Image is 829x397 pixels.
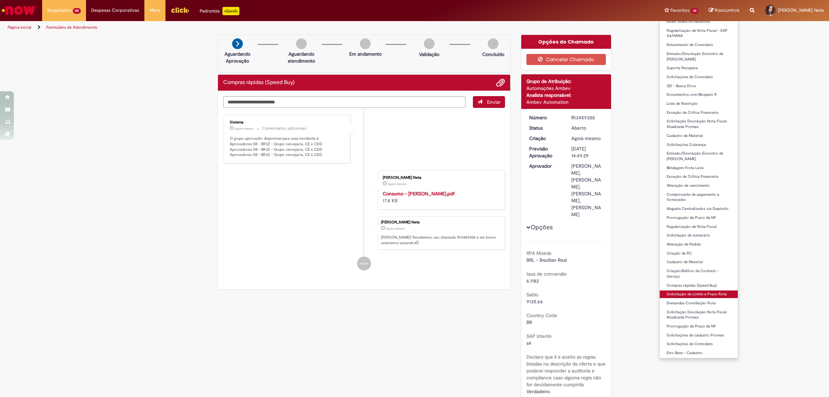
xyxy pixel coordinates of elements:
[660,41,738,49] a: Faturamento de Comodato
[660,64,738,72] a: Suporte Recupera
[91,7,139,14] span: Despesas Corporativas
[230,120,345,124] div: Sistema
[660,340,738,348] a: Solicitações de Comodato
[285,50,318,64] p: Aguardando atendimento
[660,282,738,289] a: Compras rápidas (Speed Buy)
[778,7,824,13] span: [PERSON_NAME] Neta
[660,349,738,357] a: Erro Bees - Cadastro
[388,182,407,186] time: 28/08/2025 16:49:22
[526,278,539,284] span: 6.1182
[235,127,254,131] span: Agora mesmo
[360,38,371,49] img: img-circle-grey.png
[526,257,567,263] span: BRL - Brazilian Real
[171,5,189,15] img: click_logo_yellow_360x200.png
[660,258,738,266] a: Cadastro de Material
[524,145,566,159] dt: Previsão Aprovação
[659,21,738,358] ul: Favoritos
[660,332,738,339] a: Solicitações de cadastro Promax
[223,96,466,108] textarea: Digite sua mensagem aqui...
[473,96,505,108] button: Enviar
[496,78,505,87] button: Adicionar anexos
[73,8,81,14] span: 20
[660,232,738,239] a: Solicitação de numerário
[660,73,738,81] a: Solicitações de Comodato
[235,127,254,131] time: 28/08/2025 16:49:38
[660,18,738,26] a: Exibir todos os Favoritos
[660,132,738,140] a: Cadastro de Material
[383,190,498,204] div: 17.8 KB
[571,135,601,141] time: 28/08/2025 16:49:29
[571,163,603,218] div: [PERSON_NAME], [PERSON_NAME], [PERSON_NAME], [PERSON_NAME]
[660,191,738,204] a: Comprovante de pagamento a fornecedor
[526,92,606,99] div: Analista responsável:
[526,78,606,85] div: Grupo de Atribuição:
[571,114,603,121] div: R13459302
[526,333,552,339] b: SAP Interim
[660,299,738,307] a: Demandas Conciliação Rota
[200,7,239,15] div: Padroniza
[660,241,738,248] a: Alteração de Pedido
[5,21,547,34] ul: Trilhas de página
[1,3,36,17] img: ServiceNow
[230,136,345,158] p: O grupo aprovador disponível para esse incidente é: Aprovadores SB - BR3Z - Grupo cervejaria, CE ...
[223,108,505,277] ul: Histórico de tíquete
[526,54,606,65] button: Cancelar Chamado
[660,214,738,222] a: Prorrogação de Prazo de NF
[691,8,698,14] span: 33
[381,235,501,246] p: [PERSON_NAME]! Recebemos seu chamado R13459302 e em breve estaremos atuando.
[524,114,566,121] dt: Número
[223,80,295,86] h2: Compras rápidas (Speed Buy) Histórico de tíquete
[660,100,738,108] a: Lista de Restrição
[524,163,566,169] dt: Aprovador
[424,38,435,49] img: img-circle-grey.png
[47,7,72,14] span: Requisições
[262,126,306,131] small: Comentários adicionais
[715,7,740,13] span: Rascunhos
[526,85,606,92] div: Automações Ambev
[660,308,738,321] a: Solicitação Devolução Nota Fiscal Atualizada Promax
[386,227,405,231] span: Agora mesmo
[660,27,738,40] a: Regularização de Nota Fiscal - SAP S4/HANA
[526,250,551,256] b: RPA Moeda
[487,99,501,105] span: Enviar
[296,38,307,49] img: img-circle-grey.png
[571,124,603,131] div: Aberto
[660,150,738,163] a: Emissão/Devolução Encontro de [PERSON_NAME]
[150,7,160,14] span: More
[709,7,740,14] a: Rascunhos
[388,182,407,186] span: Agora mesmo
[660,182,738,190] a: Alteração de vencimento
[482,51,504,58] p: Concluído
[8,25,31,30] a: Página inicial
[381,220,501,224] div: [PERSON_NAME] Neta
[660,205,738,213] a: Aluguéis Centralizados via Depósito
[660,164,738,172] a: Blindagem Frota Leve
[526,292,538,298] b: Saldo
[670,7,689,14] span: Favoritos
[526,298,543,305] span: 9135.66
[660,267,738,280] a: Criação/Aditivo de Contrato - Serviço
[383,191,455,197] strong: Consumo - [PERSON_NAME].pdf
[221,50,254,64] p: Aguardando Aprovação
[571,135,601,141] span: Agora mesmo
[660,91,738,99] a: Documentos com Bloqueio R
[526,99,606,105] div: Ambev Automation
[419,51,439,58] p: Validação
[222,7,239,15] p: +GenAi
[524,135,566,142] dt: Criação
[660,250,738,257] a: Criação de RC
[488,38,498,49] img: img-circle-grey.png
[526,319,532,325] span: BR
[383,176,498,180] div: [PERSON_NAME] Neta
[521,35,611,49] div: Opções do Chamado
[386,227,405,231] time: 28/08/2025 16:49:29
[526,354,606,388] b: Declaro que li e aceito as regras listadas na descrição da oferta e que poderei responder a audit...
[46,25,97,30] a: Formulário de Atendimento
[349,50,382,57] p: Em andamento
[660,141,738,149] a: Solicitações Cobrança
[660,290,738,298] a: Solicitação de Limite e Prazo Rota
[526,312,557,318] b: Country Code
[526,271,566,277] b: taxa de conversão
[660,118,738,130] a: Solicitação Devolução Nota Fiscal Atualizada Promax
[660,223,738,231] a: Regularização de Nota Fiscal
